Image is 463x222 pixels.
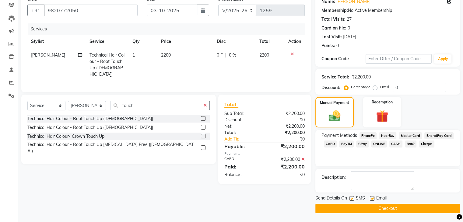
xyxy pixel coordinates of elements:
div: Paid: [220,163,265,170]
span: Payment Methods [321,132,357,139]
div: Payments [224,151,305,156]
span: 2200 [161,52,171,58]
span: | [225,52,226,58]
span: Email [376,195,387,203]
span: PhonePe [360,132,377,139]
div: ₹2,200.00 [265,123,309,130]
img: _gift.svg [372,109,392,124]
div: ₹2,200.00 [352,74,371,80]
label: Percentage [351,84,370,90]
div: Net: [220,123,265,130]
div: Description: [321,174,346,181]
div: [DATE] [343,34,356,40]
div: Points: [321,43,335,49]
button: Checkout [315,204,460,213]
label: Fixed [380,84,389,90]
label: Redemption [372,99,393,105]
div: ₹2,200.00 [265,163,309,170]
div: Total: [220,130,265,136]
div: ₹2,200.00 [265,130,309,136]
th: Action [285,35,305,48]
div: Balance : [220,172,265,178]
span: Technical Hair Colour - Root Touch Up ([DEMOGRAPHIC_DATA]) [89,52,125,77]
div: Technical Hair Colour - Root Touch Up [MEDICAL_DATA] Free ([DEMOGRAPHIC_DATA]) [27,141,198,154]
div: Discount: [321,85,340,91]
span: SMS [356,195,365,203]
span: Master Card [399,132,422,139]
div: ₹0 [272,136,309,142]
span: Bank [405,140,417,147]
span: ONLINE [371,140,387,147]
input: Enter Offer / Coupon Code [366,54,432,64]
div: Coupon Code [321,56,366,62]
div: No Active Membership [321,7,454,14]
input: Search by Name/Mobile/Email/Code [44,5,138,16]
div: Services [28,23,309,35]
div: CARD [220,156,265,163]
div: Total Visits: [321,16,345,23]
div: 0 [336,43,339,49]
span: CARD [324,140,337,147]
span: Send Details On [315,195,347,203]
button: +91 [27,5,44,16]
span: Total [224,101,238,108]
div: ₹2,200.00 [265,110,309,117]
th: Stylist [27,35,86,48]
span: [PERSON_NAME] [31,52,65,58]
label: Manual Payment [320,100,349,106]
div: Technical Hair Colour- Crown Touch Up [27,133,104,140]
div: 0 [348,25,350,31]
div: ₹2,200.00 [265,156,309,163]
input: Search or Scan [110,101,201,110]
a: Add Tip [220,136,272,142]
span: PayTM [339,140,354,147]
span: 0 % [229,52,236,58]
th: Total [256,35,285,48]
th: Service [86,35,129,48]
span: CASH [389,140,402,147]
img: _cash.svg [325,109,344,123]
div: Technical Hair Colour - Root Touch Up ([DEMOGRAPHIC_DATA]) [27,124,153,131]
div: ₹2,200.00 [265,143,309,150]
th: Qty [129,35,157,48]
div: Card on file: [321,25,346,31]
div: Last Visit: [321,34,342,40]
div: ₹0 [265,172,309,178]
span: NearBuy [379,132,396,139]
div: Payable: [220,143,265,150]
th: Price [157,35,213,48]
button: Apply [434,54,451,64]
div: Sub Total: [220,110,265,117]
div: 27 [347,16,352,23]
div: Discount: [220,117,265,123]
span: BharatPay Card [424,132,454,139]
span: 0 F [217,52,223,58]
div: Technical Hair Colour - Root Touch Up ([DEMOGRAPHIC_DATA]) [27,116,153,122]
span: GPay [356,140,369,147]
span: Cheque [419,140,434,147]
span: 1 [132,52,135,58]
div: Membership: [321,7,348,14]
span: 2200 [259,52,269,58]
div: Service Total: [321,74,349,80]
th: Disc [213,35,256,48]
div: ₹0 [265,117,309,123]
